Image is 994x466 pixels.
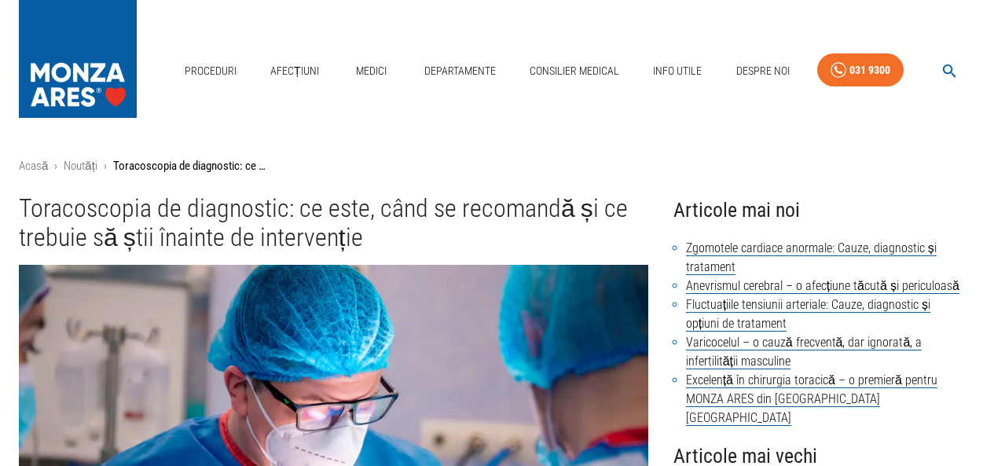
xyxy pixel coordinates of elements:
div: 031 9300 [849,61,890,80]
a: Departamente [418,55,502,87]
h1: Toracoscopia de diagnostic: ce este, când se recomandă și ce trebuie să știi înainte de intervenție [19,194,648,253]
h4: Articole mai noi [673,194,975,226]
nav: breadcrumb [19,157,975,175]
a: Anevrismul cerebral – o afecțiune tăcută și periculoasă [686,278,959,294]
li: › [54,157,57,175]
a: Excelență în chirurgia toracică – o premieră pentru MONZA ARES din [GEOGRAPHIC_DATA] [GEOGRAPHIC_... [686,372,937,426]
li: › [104,157,107,175]
a: Acasă [19,159,48,173]
a: Zgomotele cardiace anormale: Cauze, diagnostic și tratament [686,240,937,275]
a: Proceduri [178,55,243,87]
a: Despre Noi [730,55,796,87]
a: Fluctuațiile tensiunii arteriale: Cauze, diagnostic și opțiuni de tratament [686,297,930,332]
a: Consilier Medical [523,55,625,87]
a: 031 9300 [817,53,904,87]
a: Noutăți [64,159,97,173]
a: Varicocelul – o cauză frecventă, dar ignorată, a infertilității masculine [686,335,922,369]
a: Info Utile [647,55,708,87]
a: Afecțiuni [264,55,325,87]
a: Medici [347,55,397,87]
p: Toracoscopia de diagnostic: ce este, când se recomandă și ce trebuie să știi înainte de intervenție [113,157,270,175]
